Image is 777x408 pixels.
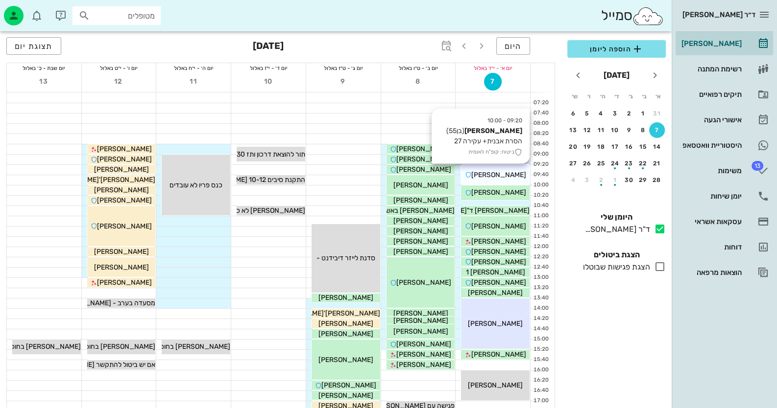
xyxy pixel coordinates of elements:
[185,77,202,86] span: 11
[580,110,595,117] div: 5
[638,88,651,105] th: ב׳
[393,309,448,317] span: [PERSON_NAME]
[580,177,595,183] div: 3
[531,212,551,220] div: 11:00
[649,110,665,117] div: 31
[580,139,595,155] button: 19
[569,67,587,84] button: חודש הבא
[484,73,502,91] button: 7
[471,171,526,179] span: [PERSON_NAME]
[260,77,277,86] span: 10
[593,127,609,134] div: 11
[635,110,651,117] div: 1
[318,356,373,364] span: [PERSON_NAME]
[393,327,448,336] span: [PERSON_NAME]
[471,222,526,230] span: [PERSON_NAME]
[381,63,456,73] div: יום ב׳ - ט״ו באלול
[676,57,773,81] a: רשימת המתנה
[649,127,665,134] div: 7
[621,110,637,117] div: 2
[531,109,551,117] div: 07:40
[468,289,523,297] span: [PERSON_NAME]
[496,37,530,55] button: היום
[676,184,773,208] a: יומן שיחות
[531,345,551,354] div: 15:20
[568,88,581,105] th: ש׳
[531,99,551,107] div: 07:20
[621,143,637,150] div: 16
[621,172,637,188] button: 30
[393,237,448,246] span: [PERSON_NAME]
[76,342,155,351] span: [PERSON_NAME] בחופשה
[505,42,522,51] span: היום
[97,278,152,287] span: [PERSON_NAME]
[621,106,637,121] button: 2
[601,5,664,26] div: סמייל
[110,77,128,86] span: 12
[396,350,451,359] span: [PERSON_NAME]
[485,77,501,86] span: 7
[531,294,551,302] div: 13:40
[635,139,651,155] button: 15
[531,335,551,343] div: 15:00
[649,172,665,188] button: 28
[151,342,230,351] span: [PERSON_NAME] בחופשה
[649,106,665,121] button: 31
[565,156,581,171] button: 27
[381,206,455,215] span: [PERSON_NAME] באשס
[593,177,609,183] div: 2
[531,356,551,364] div: 15:40
[680,65,742,73] div: רשימת המתנה
[318,391,373,400] span: [PERSON_NAME]
[260,73,277,91] button: 10
[635,127,651,134] div: 8
[567,211,666,223] h4: היומן שלי
[580,156,595,171] button: 26
[596,88,609,105] th: ה׳
[35,73,53,91] button: 13
[468,381,523,389] span: [PERSON_NAME]
[593,156,609,171] button: 25
[231,206,305,215] span: [PERSON_NAME] לא כאן
[649,177,665,183] div: 28
[676,159,773,182] a: תגמשימות
[621,127,637,134] div: 9
[471,188,526,197] span: [PERSON_NAME]
[29,8,35,14] span: תג
[531,140,551,148] div: 08:40
[456,63,530,73] div: יום א׳ - י״ד באלול
[393,317,448,325] span: [PERSON_NAME]
[646,67,664,84] button: חודש שעבר
[531,191,551,200] div: 10:20
[156,63,231,73] div: יום ה׳ - י״ח באלול
[44,176,155,184] span: [PERSON_NAME]'[PERSON_NAME]
[94,165,149,174] span: [PERSON_NAME]
[94,186,149,194] span: [PERSON_NAME]
[531,119,551,128] div: 08:00
[567,40,666,58] button: הוספה ליומן
[565,122,581,138] button: 13
[635,156,651,171] button: 22
[531,222,551,230] div: 11:20
[306,63,381,73] div: יום ג׳ - ט״ז באלול
[396,145,451,153] span: [PERSON_NAME]
[621,160,637,167] div: 23
[600,66,633,85] button: [DATE]
[468,319,523,328] span: [PERSON_NAME]
[316,254,375,262] span: סדנת לייזר דיבידנט -
[471,237,526,246] span: [PERSON_NAME]
[607,139,623,155] button: 17
[1,342,81,351] span: [PERSON_NAME] בחופשה
[635,106,651,121] button: 1
[396,361,451,369] span: [PERSON_NAME]
[318,294,373,302] span: [PERSON_NAME]
[607,122,623,138] button: 10
[635,160,651,167] div: 22
[97,222,152,230] span: [PERSON_NAME]
[565,177,581,183] div: 4
[393,196,448,204] span: [PERSON_NAME]
[565,110,581,117] div: 6
[652,88,665,105] th: א׳
[321,381,376,389] span: [PERSON_NAME]
[580,122,595,138] button: 12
